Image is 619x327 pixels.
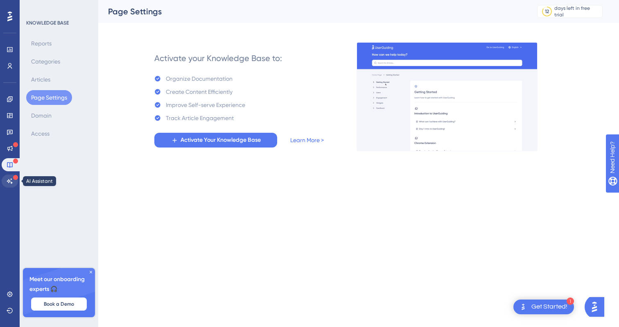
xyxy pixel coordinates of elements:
[19,2,51,12] span: Need Help?
[26,20,69,26] div: KNOWLEDGE BASE
[154,133,277,148] button: Activate Your Knowledge Base
[26,72,55,87] button: Articles
[554,5,600,18] div: days left in free trial
[513,300,574,314] div: Open Get Started! checklist, remaining modules: 1
[166,74,233,84] div: Organize Documentation
[154,52,282,64] div: Activate your Knowledge Base to:
[545,8,549,15] div: 12
[290,135,324,145] a: Learn More >
[26,108,56,123] button: Domain
[26,90,72,105] button: Page Settings
[357,42,538,151] img: a27db7f7ef9877a438c7956077c236be.gif
[166,87,233,97] div: Create Content Efficiently
[166,113,234,123] div: Track Article Engagement
[166,100,245,110] div: Improve Self-serve Experience
[108,6,517,17] div: Page Settings
[44,301,74,307] span: Book a Demo
[567,297,574,305] div: 1
[181,135,261,145] span: Activate Your Knowledge Base
[531,302,567,311] div: Get Started!
[29,275,88,294] span: Meet our onboarding experts 🎧
[26,54,65,69] button: Categories
[31,297,87,311] button: Book a Demo
[26,36,56,51] button: Reports
[518,302,528,312] img: launcher-image-alternative-text
[26,126,54,141] button: Access
[585,295,609,319] iframe: UserGuiding AI Assistant Launcher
